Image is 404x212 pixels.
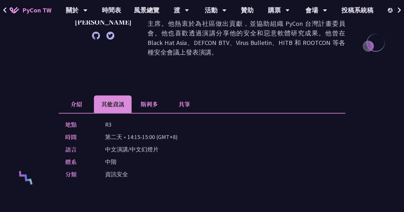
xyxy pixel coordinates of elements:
img: PyCon TW 2025 首頁圖標 [10,7,19,13]
font: 風景總覽 [134,6,159,14]
font: 時間表 [102,6,121,14]
font: 共筆 [179,100,190,108]
font: 地點 [65,120,77,128]
font: 中文演講/中文幻燈片 [105,146,159,153]
font: 投稿系統稿 [341,6,373,14]
font: 語言 [65,145,77,153]
font: PyCon TW [22,6,51,14]
font: 渡 [174,6,180,14]
font: R3 [105,121,111,128]
font: 會場 [305,6,318,14]
font: 分類 [65,170,77,178]
font: [PERSON_NAME] [75,17,132,26]
a: PyCon TW [3,2,58,18]
font: 活動 [205,6,217,14]
font: 關於 [66,6,79,14]
img: 區域設定圖標 [388,8,394,13]
font: 第二天 • 14:15-15:00 (GMT+8) [105,133,178,141]
font: 介紹 [71,100,82,108]
font: 中階 [105,158,117,165]
font: 贊助 [241,6,254,14]
font: 斯利多 [141,100,158,108]
font: 資訊安全 [105,171,128,178]
font: 時間 [65,133,77,141]
font: 購票 [268,6,281,14]
font: 體系 [65,157,77,166]
font: 其他資訊 [101,100,124,108]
